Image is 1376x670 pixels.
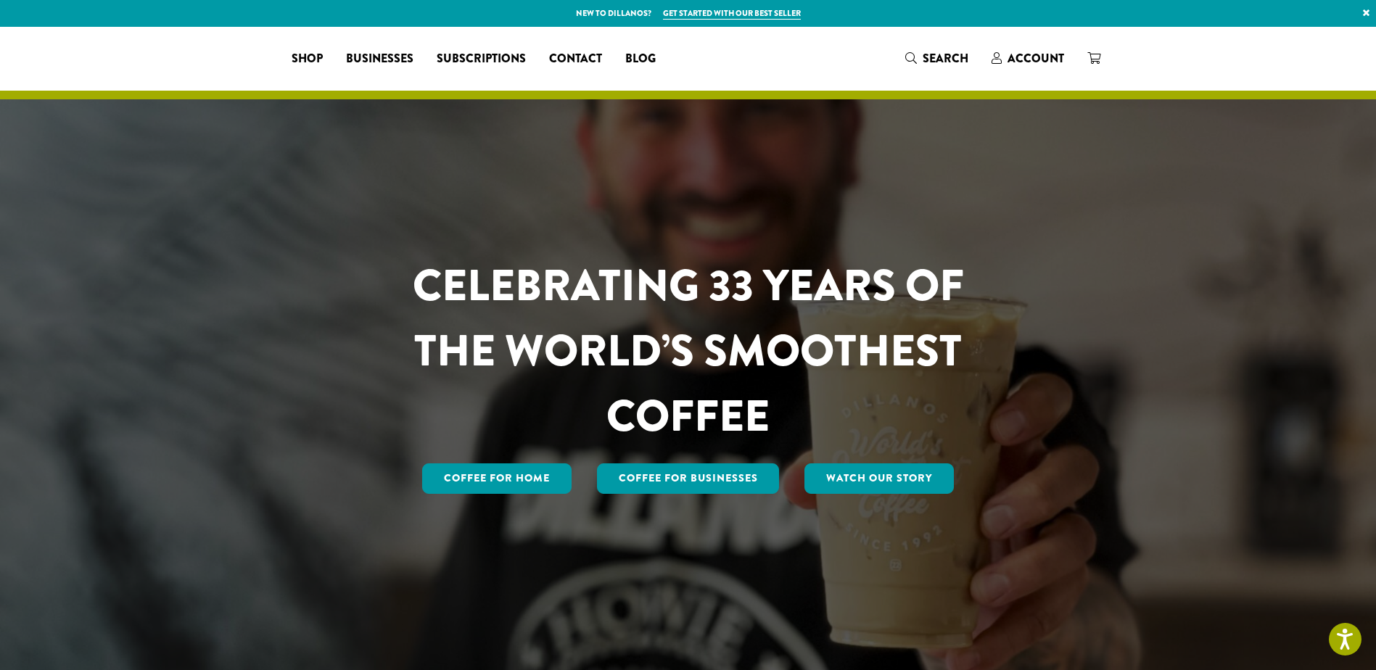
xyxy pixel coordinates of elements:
[894,46,980,70] a: Search
[923,50,968,67] span: Search
[549,50,602,68] span: Contact
[1008,50,1064,67] span: Account
[597,463,780,494] a: Coffee For Businesses
[663,7,801,20] a: Get started with our best seller
[292,50,323,68] span: Shop
[625,50,656,68] span: Blog
[370,253,1007,449] h1: CELEBRATING 33 YEARS OF THE WORLD’S SMOOTHEST COFFEE
[346,50,413,68] span: Businesses
[422,463,572,494] a: Coffee for Home
[804,463,954,494] a: Watch Our Story
[280,47,334,70] a: Shop
[437,50,526,68] span: Subscriptions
